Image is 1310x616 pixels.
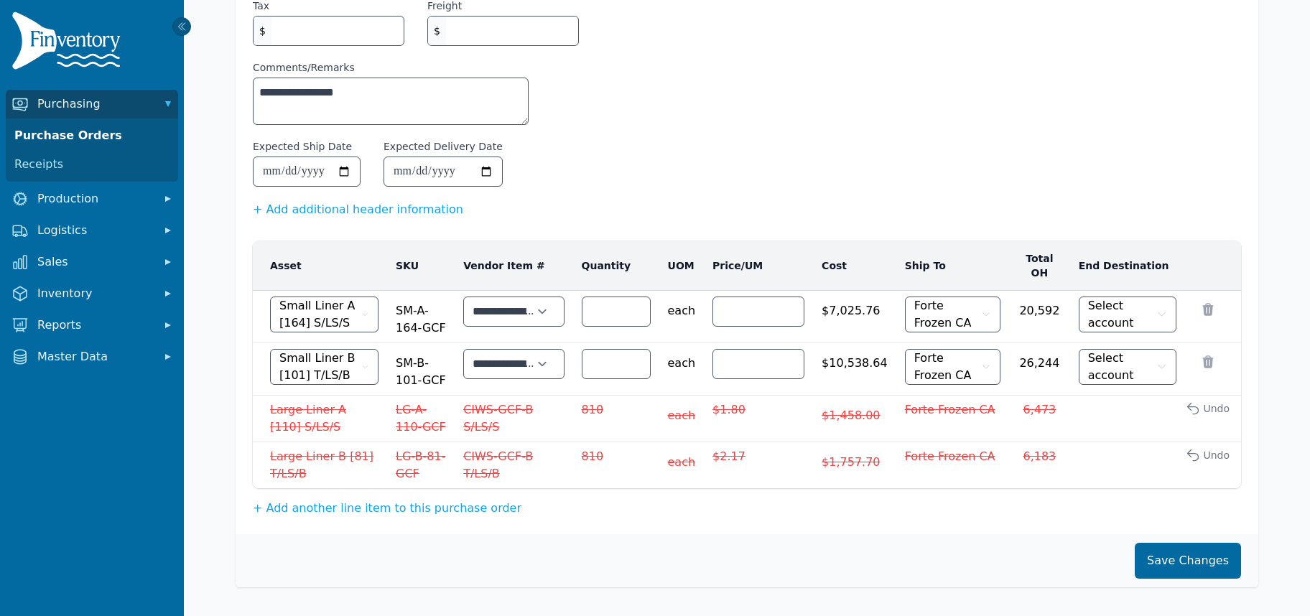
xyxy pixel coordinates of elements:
label: Comments/Remarks [253,60,529,75]
button: Undo [1186,401,1230,416]
button: Remove [1201,302,1215,317]
td: 26,244 [1009,343,1070,396]
th: Total OH [1009,241,1070,291]
span: Select account [1088,350,1153,384]
span: Forte Frozen CA [905,449,995,463]
button: + Add another line item to this purchase order [253,500,521,517]
a: Purchase Orders [9,121,175,150]
th: UOM [659,241,705,291]
button: Select account [1079,297,1177,332]
span: Undo [1203,401,1230,416]
span: Undo [1203,448,1230,462]
button: Master Data [6,342,178,371]
button: Forte Frozen CA [905,297,1000,332]
th: Cost [813,241,896,291]
span: Inventory [37,285,152,302]
span: $10,538.64 [822,349,888,372]
td: 6,183 [1009,442,1070,489]
span: each [668,297,696,319]
th: SKU [387,241,455,291]
span: $7,025.76 [822,297,888,319]
span: each [668,448,696,471]
span: CIWS-GCF-B S/LS/S [463,403,533,434]
button: Production [6,185,178,213]
td: 20,592 [1009,291,1070,343]
button: Logistics [6,216,178,245]
span: Purchasing [37,95,152,113]
span: CIWS-GCF-B T/LS/B [463,449,533,480]
span: $1.80 [712,403,745,416]
button: Sales [6,248,178,276]
button: Purchasing [6,90,178,118]
span: Small Liner B [101] T/LS/B [279,350,358,384]
span: Forte Frozen CA [914,297,978,332]
button: Reports [6,311,178,340]
label: Expected Delivery Date [384,139,503,154]
span: Master Data [37,348,152,365]
span: $ [254,17,271,45]
td: SM-A-164-GCF [387,291,455,343]
span: each [668,401,696,424]
th: Ship To [896,241,1009,291]
button: Inventory [6,279,178,308]
span: Forte Frozen CA [914,350,978,384]
span: $2.17 [712,449,745,463]
button: Undo [1186,448,1230,462]
span: $1,458.00 [822,401,888,424]
span: Large Liner A [110] S/LS/S [270,403,346,434]
label: Expected Ship Date [253,139,352,154]
button: Small Liner B [101] T/LS/B [270,349,378,385]
th: Asset [253,241,387,291]
a: Receipts [9,150,175,179]
th: End Destination [1070,241,1186,291]
span: Production [37,190,152,207]
td: LG-B-81-GCF [387,442,455,489]
span: each [668,349,696,372]
button: + Add additional header information [253,201,463,218]
button: Save Changes [1135,543,1241,579]
td: 6,473 [1009,396,1070,442]
th: Price/UM [704,241,813,291]
button: Remove [1201,355,1215,369]
span: Small Liner A [164] S/LS/S [279,297,358,332]
td: LG-A-110-GCF [387,396,455,442]
td: SM-B-101-GCF [387,343,455,396]
th: Quantity [573,241,659,291]
span: $1,757.70 [822,448,888,471]
button: Forte Frozen CA [905,349,1000,385]
button: Small Liner A [164] S/LS/S [270,297,378,332]
span: Logistics [37,222,152,239]
span: Large Liner B [81] T/LS/B [270,449,373,480]
span: Reports [37,317,152,334]
span: Select account [1088,297,1153,332]
span: 810 [582,449,604,463]
button: Select account [1079,349,1177,385]
span: Forte Frozen CA [905,403,995,416]
span: $ [428,17,446,45]
span: 810 [582,403,604,416]
span: Sales [37,253,152,271]
img: Finventory [11,11,126,75]
th: Vendor Item # [455,241,572,291]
